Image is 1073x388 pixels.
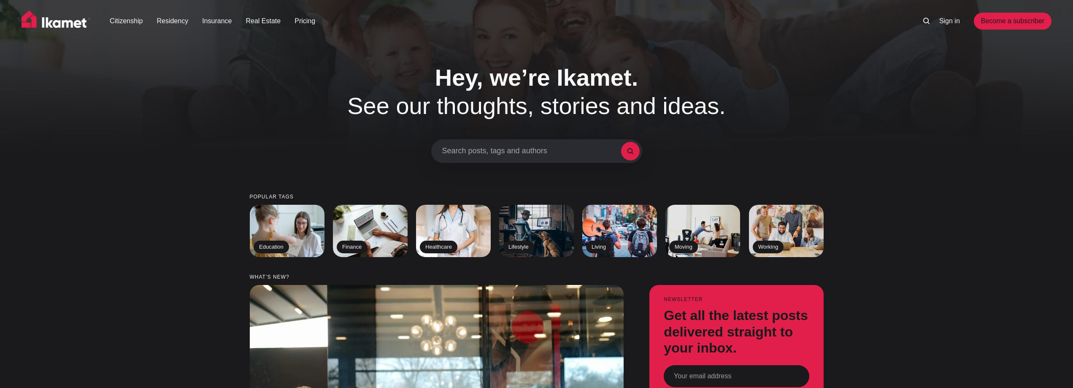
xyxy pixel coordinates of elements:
[753,241,784,253] h2: Working
[974,13,1051,30] a: Become a subscriber
[939,16,960,26] a: Sign in
[333,205,408,257] a: Finance
[582,205,657,257] a: Living
[110,16,143,26] a: Citizenship
[322,63,752,120] h1: See our thoughts, stories and ideas.
[22,11,91,32] img: Ikamet home
[250,274,824,280] small: What’s new?
[665,205,740,257] a: Moving
[586,241,611,253] h2: Living
[250,205,324,257] a: Education
[416,205,491,257] a: Healthcare
[503,241,534,253] h2: Lifestyle
[295,16,315,26] a: Pricing
[749,205,824,257] a: Working
[499,205,574,257] a: Lifestyle
[435,64,638,91] span: Hey, we’re Ikamet.
[664,365,809,387] input: Your email address
[202,16,232,26] a: Insurance
[420,241,457,253] h2: Healthcare
[664,307,809,356] h3: Get all the latest posts delivered straight to your inbox.
[250,194,824,200] small: Popular tags
[664,297,809,302] small: Newsletter
[157,16,188,26] a: Residency
[254,241,289,253] h2: Education
[246,16,281,26] a: Real Estate
[669,241,698,253] h2: Moving
[337,241,367,253] h2: Finance
[442,147,621,156] span: Search posts, tags and authors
